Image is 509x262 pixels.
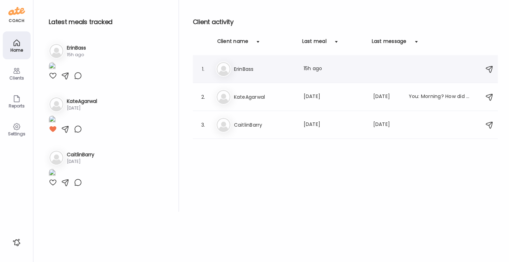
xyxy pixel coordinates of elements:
h3: KateAgarwal [67,98,97,105]
h3: CaitlinBarry [67,151,94,158]
div: Client name [217,38,249,49]
div: coach [9,18,24,24]
img: images%2FIFFD6Lp5OJYCWt9NgWjrgf5tujb2%2F8ToWuULn1Xh2RUSbvWnj%2Fjy7NQhHOo5ncVGcxDhup_1080 [49,62,56,72]
div: [DATE] [373,121,400,129]
div: 2. [199,93,207,101]
div: Clients [4,76,29,80]
img: images%2FApNfR3koveOr0o4RHE7uAU2bAf22%2FotPry8dpuMyIZbMU3POq%2FfeLuVZN6n8R6AQpkD6x7_1080 [49,169,56,178]
img: bg-avatar-default.svg [49,97,63,111]
h2: Client activity [193,17,498,27]
img: bg-avatar-default.svg [49,44,63,58]
img: bg-avatar-default.svg [217,62,230,76]
h3: ErinBass [67,44,86,52]
img: images%2FBSFQB00j0rOawWNVf4SvQtxQl562%2FvYPv0ISJ5iBfYajsVPCx%2FOrFYlWqbbpD9AZdo4Scu_1080 [49,115,56,125]
div: 15h ago [304,65,365,73]
img: bg-avatar-default.svg [49,151,63,165]
h3: CaitlinBarry [234,121,295,129]
h3: KateAgarwal [234,93,295,101]
div: You: Morning? How did the weekend go? [409,93,470,101]
div: Last message [372,38,407,49]
div: 1. [199,65,207,73]
img: bg-avatar-default.svg [217,90,230,104]
div: Reports [4,104,29,108]
div: Last meal [302,38,327,49]
img: bg-avatar-default.svg [217,118,230,132]
div: Home [4,48,29,52]
div: [DATE] [67,105,97,111]
div: [DATE] [304,121,365,129]
h3: ErinBass [234,65,295,73]
div: 3. [199,121,207,129]
div: Settings [4,132,29,136]
div: [DATE] [304,93,365,101]
div: [DATE] [67,158,94,165]
div: 15h ago [67,52,86,58]
img: ate [8,6,25,17]
h2: Latest meals tracked [49,17,167,27]
div: [DATE] [373,93,400,101]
